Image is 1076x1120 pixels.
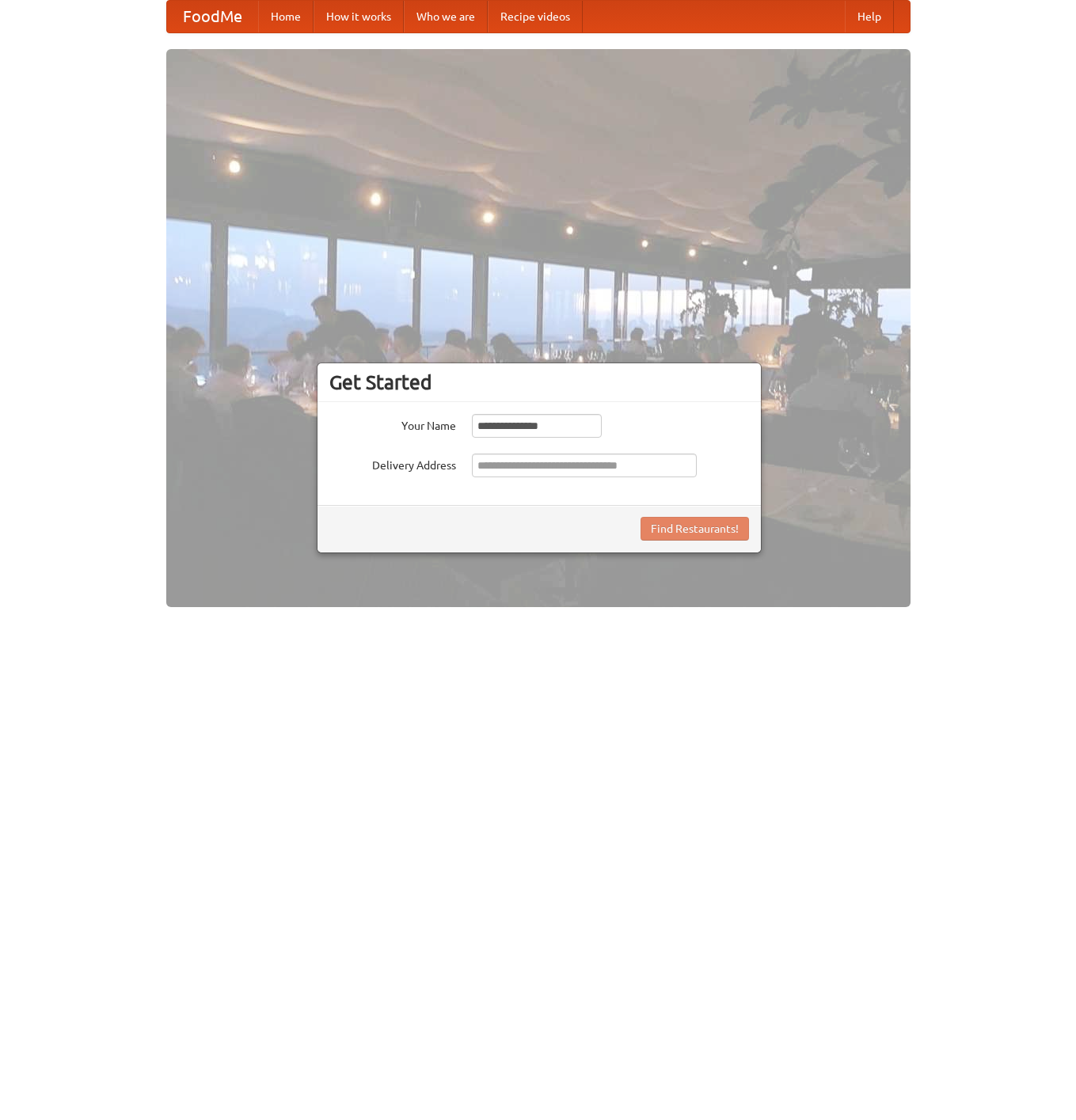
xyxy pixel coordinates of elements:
[404,1,488,32] a: Who we are
[167,1,258,32] a: FoodMe
[329,414,456,434] label: Your Name
[845,1,894,32] a: Help
[488,1,583,32] a: Recipe videos
[314,1,404,32] a: How it works
[329,370,749,394] h3: Get Started
[258,1,314,32] a: Home
[641,517,749,541] button: Find Restaurants!
[329,454,456,473] label: Delivery Address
